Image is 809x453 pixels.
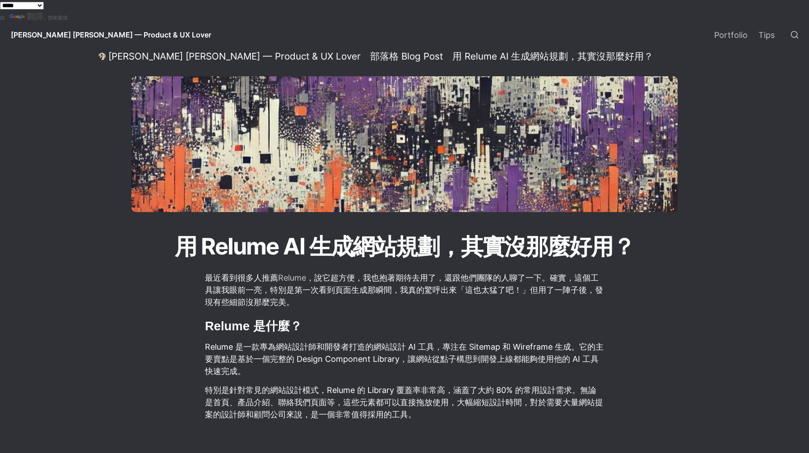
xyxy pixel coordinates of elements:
h2: Relume 是什麼？ [204,317,605,336]
span: / [446,53,449,60]
div: [PERSON_NAME] [PERSON_NAME] — Product & UX Lover [108,51,361,62]
a: Portfolio [709,22,753,47]
a: 用 Relume AI 生成網站規劃，其實沒那麼好用？ [450,51,656,62]
div: 部落格 Blog Post [370,51,443,62]
p: 最近看到很多人推薦 ，說它超方便，我也抱著期待去用了，還跟他們團隊的人聊了一下。確實，這個工具讓我眼前一亮，特別是第一次看到頁面生成那瞬間，我真的驚呼出來「這也太猛了吧！」但用了一陣子後，發現有... [204,270,605,310]
a: Tips [753,22,780,47]
img: 用 Relume AI 生成網站規劃，其實沒那麼好用？ [131,76,678,212]
img: Google 翻譯 [10,14,27,20]
a: [PERSON_NAME] [PERSON_NAME] — Product & UX Lover [4,22,219,47]
span: / [364,53,367,60]
h1: 用 Relume AI 生成網站規劃，其實沒那麼好用？ [161,228,648,264]
a: 翻譯 [10,12,43,21]
p: Relume 是一款專為網站設計師和開發者打造的網站設計 AI 工具，專注在 Sitemap 和 Wireframe 生成。它的主要賣點是基於一個完整的 Design Component Lib... [204,339,605,379]
a: Relume [278,273,306,282]
img: Daniel Lee — Product & UX Lover [98,53,106,60]
a: [PERSON_NAME] [PERSON_NAME] — Product & UX Lover [96,51,363,62]
p: 特別是針對常見的網站設計模式，Relume 的 Library 覆蓋率非常高，涵蓋了大約 80% 的常用設計需求。無論是首頁、產品介紹、聯絡我們頁面等，這些元素都可以直接拖放使用，大幅縮短設計時... [204,383,605,422]
a: 部落格 Blog Post [367,51,446,62]
div: 用 Relume AI 生成網站規劃，其實沒那麼好用？ [452,51,653,62]
span: [PERSON_NAME] [PERSON_NAME] — Product & UX Lover [11,30,211,39]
